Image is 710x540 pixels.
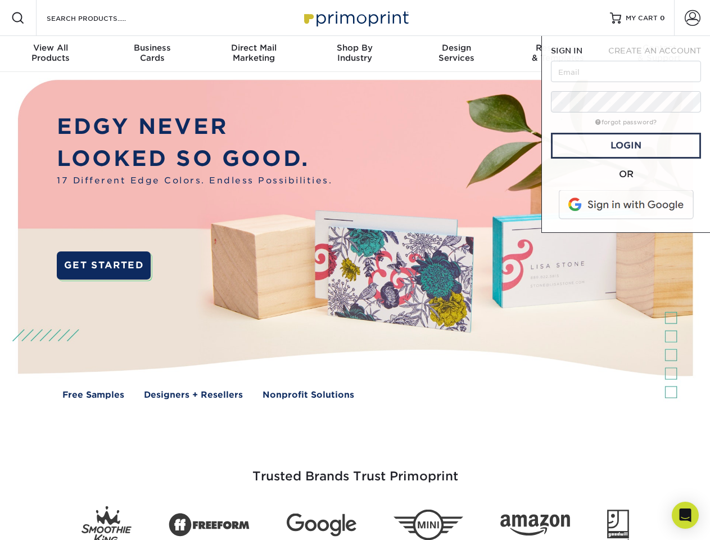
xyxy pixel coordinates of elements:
[607,510,629,540] img: Goodwill
[304,36,405,72] a: Shop ByIndustry
[626,13,658,23] span: MY CART
[551,168,701,181] div: OR
[406,43,507,63] div: Services
[551,61,701,82] input: Email
[304,43,405,53] span: Shop By
[406,36,507,72] a: DesignServices
[507,43,608,63] div: & Templates
[672,502,699,529] div: Open Intercom Messenger
[406,43,507,53] span: Design
[57,111,332,143] p: EDGY NEVER
[57,251,151,280] a: GET STARTED
[203,36,304,72] a: Direct MailMarketing
[46,11,155,25] input: SEARCH PRODUCTS.....
[507,36,608,72] a: Resources& Templates
[608,46,701,55] span: CREATE AN ACCOUNT
[203,43,304,53] span: Direct Mail
[101,36,202,72] a: BusinessCards
[26,442,684,497] h3: Trusted Brands Trust Primoprint
[660,14,665,22] span: 0
[57,143,332,175] p: LOOKED SO GOOD.
[62,389,124,402] a: Free Samples
[101,43,202,63] div: Cards
[500,515,570,536] img: Amazon
[144,389,243,402] a: Designers + Resellers
[304,43,405,63] div: Industry
[299,6,411,30] img: Primoprint
[57,174,332,187] span: 17 Different Edge Colors. Endless Possibilities.
[507,43,608,53] span: Resources
[595,119,657,126] a: forgot password?
[551,46,582,55] span: SIGN IN
[263,389,354,402] a: Nonprofit Solutions
[101,43,202,53] span: Business
[203,43,304,63] div: Marketing
[287,514,356,537] img: Google
[551,133,701,159] a: Login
